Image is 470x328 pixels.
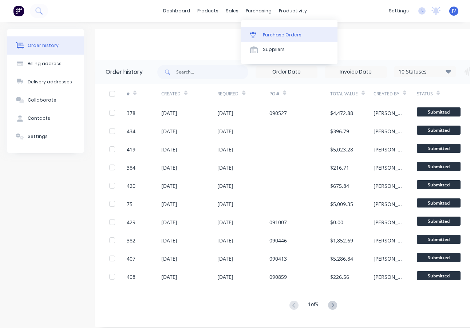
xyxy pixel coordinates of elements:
div: [DATE] [161,200,177,208]
span: Submitted [417,107,461,116]
div: [DATE] [217,200,233,208]
div: Total Value [330,91,358,97]
div: Order history [28,42,59,49]
div: Status [417,91,433,97]
div: 75 [127,200,133,208]
div: [PERSON_NAME] [374,237,402,244]
div: products [194,5,222,16]
div: [DATE] [217,164,233,171]
div: [DATE] [217,255,233,262]
img: Factory [13,5,24,16]
div: [DATE] [217,109,233,117]
div: $4,472.88 [330,109,353,117]
div: $5,023.28 [330,146,353,153]
div: [PERSON_NAME] [374,127,402,135]
div: Total Value [330,84,374,104]
div: [DATE] [161,273,177,281]
div: $226.56 [330,273,349,281]
div: [PERSON_NAME] [374,273,402,281]
div: [DATE] [161,109,177,117]
div: 10 Statuses [394,68,455,76]
div: Billing address [28,60,62,67]
span: Submitted [417,253,461,262]
span: Submitted [417,126,461,135]
div: settings [385,5,412,16]
div: Created [161,84,218,104]
div: [DATE] [217,127,233,135]
div: $1,852.69 [330,237,353,244]
div: Required [217,84,269,104]
div: [DATE] [217,237,233,244]
div: 090446 [269,237,287,244]
button: Contacts [7,109,84,127]
div: 419 [127,146,135,153]
div: [DATE] [161,182,177,190]
button: Delivery addresses [7,73,84,91]
span: Submitted [417,180,461,189]
div: [DATE] [217,146,233,153]
button: Billing address [7,55,84,73]
div: sales [222,5,242,16]
div: Delivery addresses [28,79,72,85]
span: Submitted [417,144,461,153]
button: Settings [7,127,84,146]
button: Collaborate [7,91,84,109]
div: 090859 [269,273,287,281]
div: 382 [127,237,135,244]
span: Submitted [417,235,461,244]
input: Search... [176,65,248,79]
div: [DATE] [161,127,177,135]
div: Order history [106,68,143,76]
a: dashboard [159,5,194,16]
div: [PERSON_NAME] [374,200,402,208]
div: [DATE] [217,273,233,281]
a: Suppliers [241,42,337,57]
div: # [127,84,161,104]
div: 420 [127,182,135,190]
div: productivity [275,5,311,16]
div: Settings [28,133,48,140]
div: 384 [127,164,135,171]
span: JV [452,8,456,14]
div: Purchase Orders [263,32,301,38]
div: Collaborate [28,97,56,103]
div: [DATE] [217,182,233,190]
button: Order history [7,36,84,55]
div: Suppliers [263,46,285,53]
div: [PERSON_NAME] [374,182,402,190]
div: $396.79 [330,127,349,135]
div: PO # [269,91,279,97]
div: # [127,91,130,97]
span: Submitted [417,162,461,171]
div: [DATE] [217,218,233,226]
div: Created By [374,91,399,97]
div: 090413 [269,255,287,262]
div: [DATE] [161,237,177,244]
div: 429 [127,218,135,226]
input: Order Date [256,67,317,78]
div: Created [161,91,181,97]
span: Submitted [417,217,461,226]
div: 1 of 9 [308,300,319,311]
div: 408 [127,273,135,281]
div: [DATE] [161,164,177,171]
div: purchasing [242,5,275,16]
div: [PERSON_NAME] [374,164,402,171]
span: Submitted [417,271,461,280]
div: [DATE] [161,218,177,226]
div: $216.71 [330,164,349,171]
div: $5,286.84 [330,255,353,262]
div: [PERSON_NAME] [374,109,402,117]
div: 407 [127,255,135,262]
div: Created By [374,84,417,104]
div: [PERSON_NAME] [374,146,402,153]
div: $5,009.35 [330,200,353,208]
div: [DATE] [161,146,177,153]
div: 434 [127,127,135,135]
div: 090527 [269,109,287,117]
input: Invoice Date [325,67,386,78]
div: [DATE] [161,255,177,262]
div: [PERSON_NAME] [374,218,402,226]
div: Required [217,91,238,97]
div: PO # [269,84,330,104]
